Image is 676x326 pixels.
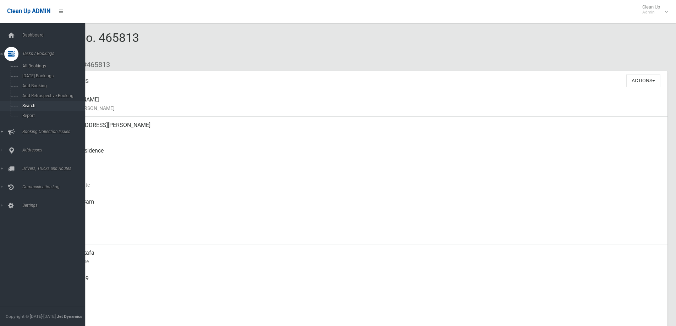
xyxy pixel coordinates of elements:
[639,4,667,15] span: Clean Up
[57,206,662,215] small: Collected At
[20,129,90,134] span: Booking Collection Issues
[6,314,56,319] span: Copyright © [DATE]-[DATE]
[57,219,662,244] div: [DATE]
[57,142,662,168] div: Front of Residence
[77,58,110,71] li: #465813
[20,33,90,38] span: Dashboard
[20,184,90,189] span: Communication Log
[57,257,662,266] small: Contact Name
[57,314,82,319] strong: Jet Dynamics
[57,104,662,112] small: Name of [PERSON_NAME]
[20,203,90,208] span: Settings
[57,295,662,321] div: None given
[31,31,139,58] span: Booking No. 465813
[57,193,662,219] div: [DATE] 9:03am
[626,74,660,87] button: Actions
[20,51,90,56] span: Tasks / Bookings
[57,283,662,291] small: Mobile
[57,155,662,164] small: Pickup Point
[20,73,84,78] span: [DATE] Bookings
[57,129,662,138] small: Address
[20,166,90,171] span: Drivers, Trucks and Routes
[57,232,662,240] small: Zone
[20,103,84,108] span: Search
[57,308,662,317] small: Landline
[20,83,84,88] span: Add Booking
[57,181,662,189] small: Collection Date
[57,270,662,295] div: 0401215809
[20,148,90,153] span: Addresses
[57,117,662,142] div: [STREET_ADDRESS][PERSON_NAME]
[642,10,660,15] small: Admin
[20,113,84,118] span: Report
[57,244,662,270] div: Naeef Mostafa
[57,91,662,117] div: [PERSON_NAME]
[20,93,84,98] span: Add Retrospective Booking
[20,63,84,68] span: All Bookings
[57,168,662,193] div: [DATE]
[7,8,50,15] span: Clean Up ADMIN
